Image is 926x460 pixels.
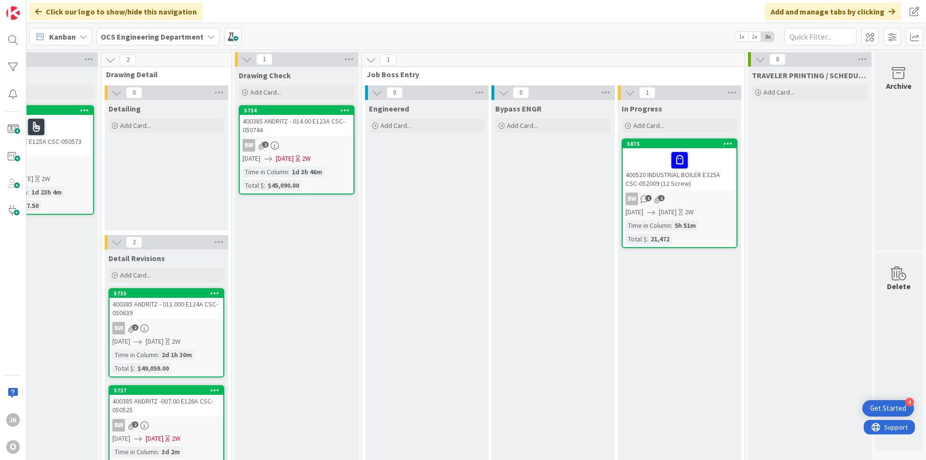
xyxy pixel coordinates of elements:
[109,289,223,298] div: 5735
[244,107,354,114] div: 5734
[513,87,529,98] span: 0
[101,32,204,42] b: OCS Engineering Department
[243,180,264,191] div: Total $
[240,106,354,115] div: 5734
[626,193,638,205] div: BW
[112,419,125,432] div: BW
[264,180,265,191] span: :
[243,167,288,177] div: Time in Column
[112,349,158,360] div: Time in Column
[748,32,761,42] span: 2x
[765,3,901,20] div: Add and manage tabs by clicking
[109,322,223,335] div: BW
[369,104,409,113] span: Engineered
[735,32,748,42] span: 1x
[132,421,138,428] span: 2
[6,413,20,427] div: JK
[626,207,643,217] span: [DATE]
[109,386,223,395] div: 5737
[239,105,354,195] a: 5734400385 ANDRITZ - 014.00 E123A CSC-050744BW[DATE][DATE]2WTime in Column:1d 3h 46mTotal $:$45,0...
[146,433,163,444] span: [DATE]
[495,104,542,113] span: Bypass ENGR
[158,349,159,360] span: :
[256,54,272,65] span: 1
[672,220,698,231] div: 5h 51m
[623,193,736,205] div: BW
[159,446,182,457] div: 3d 2m
[112,322,125,335] div: BW
[784,28,857,45] input: Quick Filter...
[905,398,914,406] div: 4
[49,31,76,42] span: Kanban
[120,54,136,66] span: 2
[623,139,736,190] div: 5875400520 INDUSTRIAL BOILER E325A CSC-052009 (12 Screw)
[302,153,311,164] div: 2W
[239,70,291,80] span: Drawing Check
[886,80,912,92] div: Archive
[109,104,141,113] span: Detailing
[120,121,151,130] span: Add Card...
[289,167,325,177] div: 1d 3h 46m
[20,1,44,13] span: Support
[114,290,223,297] div: 5735
[659,207,677,217] span: [DATE]
[6,6,20,20] img: Visit kanbanzone.com
[41,174,50,184] div: 2W
[623,139,736,148] div: 5875
[276,153,294,164] span: [DATE]
[639,87,655,98] span: 1
[134,363,135,374] span: :
[29,3,203,20] div: Click our logo to show/hide this navigation
[626,234,647,244] div: Total $
[367,70,733,79] span: Job Boss Entry
[112,446,158,457] div: Time in Column
[109,253,165,263] span: Detail Revisions
[109,288,224,377] a: 5735400385 ANDRITZ - 011.000 E124A CSC- 050639BW[DATE][DATE]2WTime in Column:2d 1h 30mTotal $:$49...
[250,88,281,97] span: Add Card...
[685,207,694,217] div: 2W
[381,121,411,130] span: Add Card...
[240,139,354,152] div: BW
[112,433,130,444] span: [DATE]
[633,121,664,130] span: Add Card...
[146,336,163,347] span: [DATE]
[114,387,223,394] div: 5737
[112,363,134,374] div: Total $
[126,237,142,248] span: 2
[120,271,151,279] span: Add Card...
[769,54,786,65] span: 0
[262,141,269,148] span: 2
[265,180,301,191] div: $45,090.00
[109,395,223,416] div: 400385 ANDRITZ -007.00 E126A CSC-050525
[671,220,672,231] span: :
[112,336,130,347] span: [DATE]
[27,187,29,197] span: :
[658,195,665,201] span: 1
[645,195,652,201] span: 1
[243,139,255,152] div: BW
[887,280,911,292] div: Delete
[623,148,736,190] div: 400520 INDUSTRIAL BOILER E325A CSC-052009 (12 Screw)
[622,104,662,113] span: In Progress
[135,363,171,374] div: $49,059.00
[29,187,64,197] div: 1d 23h 4m
[761,32,774,42] span: 3x
[288,167,289,177] span: :
[109,386,223,416] div: 5737400385 ANDRITZ -007.00 E126A CSC-050525
[106,70,219,79] span: Drawing Detail
[172,336,180,347] div: 2W
[6,440,20,454] div: O
[648,234,672,244] div: 21,472
[240,115,354,136] div: 400385 ANDRITZ - 014.00 E123A CSC-050744
[109,298,223,319] div: 400385 ANDRITZ - 011.000 E124A CSC- 050639
[622,139,737,248] a: 5875400520 INDUSTRIAL BOILER E325A CSC-052009 (12 Screw)BW[DATE][DATE]2WTime in Column:5h 51mTota...
[126,87,142,98] span: 0
[380,54,396,66] span: 1
[158,446,159,457] span: :
[647,234,648,244] span: :
[862,400,914,417] div: Open Get Started checklist, remaining modules: 4
[159,349,194,360] div: 2d 1h 30m
[240,106,354,136] div: 5734400385 ANDRITZ - 014.00 E123A CSC-050744
[132,324,138,331] span: 2
[752,70,868,80] span: TRAVELER PRINTING / SCHEDULING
